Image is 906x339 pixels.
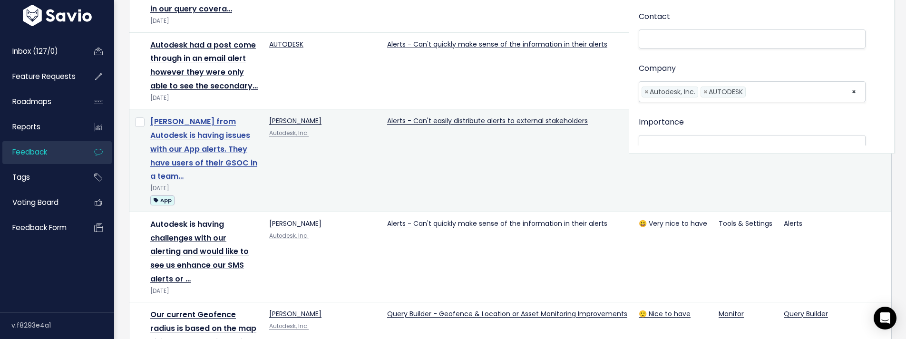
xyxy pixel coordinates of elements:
[2,141,79,163] a: Feedback
[12,97,51,107] span: Roadmaps
[851,82,857,102] span: ×
[784,219,802,228] a: Alerts
[269,322,309,330] a: Autodesk, Inc.
[12,71,76,81] span: Feature Requests
[150,219,249,284] a: Autodesk is having challenges with our alerting and would like to see us enhance our SMS alerts or …
[20,5,94,26] img: logo-white.9d6f32f41409.svg
[150,39,258,91] a: Autodesk had a post come through in an email alert however they were only able to see the secondary…
[719,219,772,228] a: Tools & Settings
[150,93,258,103] div: [DATE]
[387,116,588,126] a: Alerts - Can't easily distribute alerts to external stakeholders
[269,39,303,49] a: AUTODESK
[2,166,79,188] a: Tags
[387,39,607,49] a: Alerts - Can't quickly make sense of the information in their alerts
[2,40,79,62] a: Inbox (127/0)
[784,309,828,319] a: Query Builder
[2,116,79,138] a: Reports
[642,87,698,97] li: Autodesk, Inc.
[12,172,30,182] span: Tags
[150,194,175,206] a: App
[387,219,607,228] a: Alerts - Can't quickly make sense of the information in their alerts
[150,116,257,182] a: [PERSON_NAME] from Autodesk is having issues with our App alerts. They have users of their GSOC i...
[639,116,684,129] label: Importance
[12,223,67,232] span: Feedback form
[12,122,40,132] span: Reports
[639,10,670,24] label: Contact
[874,307,896,329] div: Open Intercom Messenger
[387,309,627,319] a: Query Builder - Geofence & Location or Asset Monitoring Improvements
[2,91,79,113] a: Roadmaps
[150,195,175,205] span: App
[269,309,321,319] a: [PERSON_NAME]
[150,184,258,194] div: [DATE]
[269,129,309,137] a: Autodesk, Inc.
[719,309,744,319] a: Monitor
[150,286,258,296] div: [DATE]
[639,62,676,76] label: Company
[703,87,708,97] span: ×
[650,87,695,97] span: Autodesk, Inc.
[2,217,79,239] a: Feedback form
[269,116,321,126] a: [PERSON_NAME]
[709,87,743,97] span: AUTODESK
[2,192,79,213] a: Voting Board
[150,16,258,26] div: [DATE]
[12,197,58,207] span: Voting Board
[269,219,321,228] a: [PERSON_NAME]
[644,87,649,97] span: ×
[269,232,309,240] a: Autodesk, Inc.
[701,87,746,97] li: AUTODESK
[12,46,58,56] span: Inbox (127/0)
[639,219,707,228] a: 😃 Very nice to have
[639,309,691,319] a: 🙂 Nice to have
[12,147,47,157] span: Feedback
[11,313,114,338] div: v.f8293e4a1
[2,66,79,87] a: Feature Requests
